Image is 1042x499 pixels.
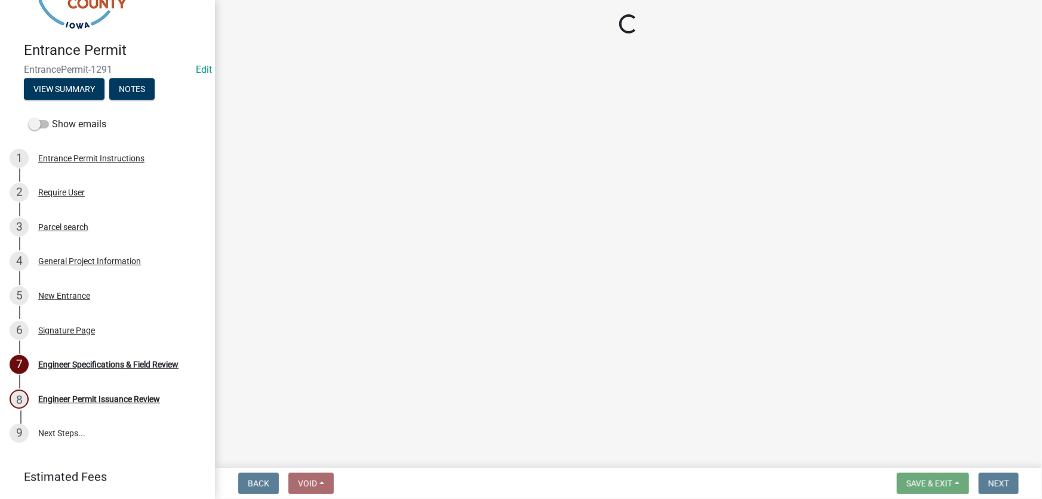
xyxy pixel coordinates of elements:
div: 6 [10,321,29,340]
button: Void [288,473,334,494]
button: Next [979,473,1019,494]
div: General Project Information [38,257,141,265]
div: Engineer Permit Issuance Review [38,395,160,403]
div: 5 [10,286,29,305]
div: Parcel search [38,223,88,231]
div: Signature Page [38,326,95,335]
div: 8 [10,390,29,409]
span: Void [298,479,317,488]
div: 1 [10,149,29,168]
a: Edit [196,64,212,75]
div: 7 [10,355,29,374]
div: Entrance Permit Instructions [38,154,145,163]
h4: Entrance Permit [24,42,205,59]
span: Back [248,479,269,488]
span: EntrancePermit-1291 [24,64,191,75]
div: Engineer Specifications & Field Review [38,360,179,369]
div: 4 [10,252,29,271]
span: Next [988,479,1009,488]
wm-modal-confirm: Notes [109,85,155,94]
wm-modal-confirm: Edit Application Number [196,64,212,75]
button: View Summary [24,78,104,100]
a: Estimated Fees [10,465,196,489]
label: Show emails [29,117,106,131]
span: Save & Exit [906,479,952,488]
div: 2 [10,183,29,202]
div: New Entrance [38,292,90,300]
div: Require User [38,188,85,197]
wm-modal-confirm: Summary [24,85,104,94]
button: Back [238,473,279,494]
div: 9 [10,424,29,443]
div: 3 [10,218,29,237]
button: Notes [109,78,155,100]
button: Save & Exit [897,473,969,494]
